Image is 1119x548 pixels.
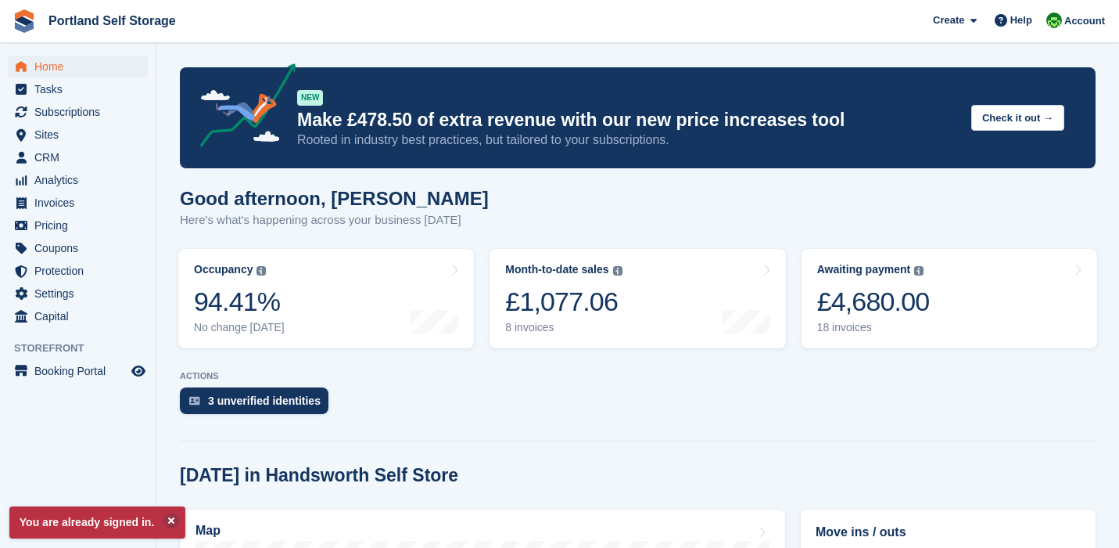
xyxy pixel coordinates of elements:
[505,263,608,276] div: Month-to-date sales
[8,56,148,78] a: menu
[34,215,128,236] span: Pricing
[8,360,148,382] a: menu
[914,266,924,276] img: icon-info-grey-7440780725fd019a000dd9b08b2336e03edf1995a4989e88bcd33f0948082b44.svg
[194,263,253,276] div: Occupancy
[34,101,128,123] span: Subscriptions
[505,321,622,334] div: 8 invoices
[8,146,148,168] a: menu
[933,13,964,28] span: Create
[14,341,156,356] span: Storefront
[505,286,622,318] div: £1,077.06
[42,8,182,34] a: Portland Self Storage
[490,249,785,348] a: Month-to-date sales £1,077.06 8 invoices
[8,78,148,100] a: menu
[180,465,458,486] h2: [DATE] in Handsworth Self Store
[8,260,148,282] a: menu
[180,388,336,422] a: 3 unverified identities
[297,132,959,149] p: Rooted in industry best practices, but tailored to your subscriptions.
[34,305,128,327] span: Capital
[1046,13,1062,28] img: Ryan Stevens
[8,192,148,214] a: menu
[34,360,128,382] span: Booking Portal
[34,146,128,168] span: CRM
[180,188,489,209] h1: Good afternoon, [PERSON_NAME]
[34,260,128,282] span: Protection
[180,211,489,229] p: Here's what's happening across your business [DATE]
[187,63,296,153] img: price-adjustments-announcement-icon-8257ccfd72463d97f412b2fc003d46551f7dbcb40ab6d574587a9cd5c0d94...
[817,321,930,334] div: 18 invoices
[8,215,148,236] a: menu
[1064,13,1105,29] span: Account
[129,362,148,380] a: Preview store
[34,237,128,259] span: Coupons
[297,109,959,132] p: Make £478.50 of extra revenue with our new price increases tool
[178,249,474,348] a: Occupancy 94.41% No change [DATE]
[34,169,128,191] span: Analytics
[8,101,148,123] a: menu
[8,124,148,146] a: menu
[189,396,200,406] img: verify_identity-adf6edd0f0f0b5bbfe63781bf79b02c33cf7c696d77639b501bdc392416b5a36.svg
[194,286,285,318] div: 94.41%
[8,305,148,327] a: menu
[8,169,148,191] a: menu
[9,507,185,539] p: You are already signed in.
[208,395,321,407] div: 3 unverified identities
[34,56,128,78] span: Home
[1010,13,1032,28] span: Help
[195,524,221,538] h2: Map
[34,283,128,305] span: Settings
[180,371,1096,381] p: ACTIONS
[13,9,36,33] img: stora-icon-8386f47178a22dfd0bd8f6a31ec36ba5ce8667c1dd55bd0f319d3a0aa187defe.svg
[194,321,285,334] div: No change [DATE]
[816,523,1081,542] h2: Move ins / outs
[8,237,148,259] a: menu
[613,266,622,276] img: icon-info-grey-7440780725fd019a000dd9b08b2336e03edf1995a4989e88bcd33f0948082b44.svg
[34,78,128,100] span: Tasks
[802,249,1097,348] a: Awaiting payment £4,680.00 18 invoices
[34,192,128,214] span: Invoices
[256,266,266,276] img: icon-info-grey-7440780725fd019a000dd9b08b2336e03edf1995a4989e88bcd33f0948082b44.svg
[8,283,148,305] a: menu
[817,263,911,276] div: Awaiting payment
[34,124,128,146] span: Sites
[817,286,930,318] div: £4,680.00
[971,105,1064,131] button: Check it out →
[297,90,323,106] div: NEW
